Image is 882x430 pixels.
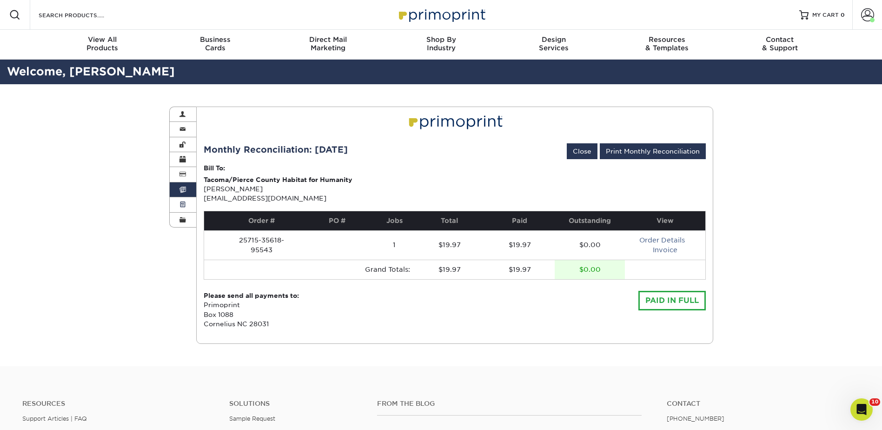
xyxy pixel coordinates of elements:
[610,35,723,52] div: & Templates
[272,35,385,52] div: Marketing
[385,35,497,44] span: Shop By
[415,260,485,279] td: $19.97
[385,35,497,52] div: Industry
[374,230,414,260] td: 1
[299,211,375,230] th: PO #
[204,143,348,156] div: Monthly Reconciliation: [DATE]
[46,35,159,44] span: View All
[610,35,723,44] span: Resources
[159,30,272,60] a: BusinessCards
[405,110,505,132] img: Primoprint
[497,35,610,44] span: Design
[567,143,597,159] a: Close
[625,211,705,230] th: View
[850,398,873,421] iframe: Intercom live chat
[224,230,299,260] td: 25715-35618-95543
[377,400,642,408] h4: From the Blog
[653,246,677,254] a: Invoice
[159,35,272,52] div: Cards
[272,30,385,60] a: Direct MailMarketing
[385,30,497,60] a: Shop ByIndustry
[224,260,414,279] td: Grand Totals:
[229,400,363,408] h4: Solutions
[555,211,625,230] th: Outstanding
[38,9,128,20] input: SEARCH PRODUCTS.....
[415,211,485,230] th: Total
[415,230,485,260] td: $19.97
[22,400,215,408] h4: Resources
[484,230,555,260] td: $19.97
[484,211,555,230] th: Paid
[497,35,610,52] div: Services
[46,35,159,52] div: Products
[555,230,625,260] td: $0.00
[638,291,706,310] div: PAID IN FULL
[841,12,845,18] span: 0
[46,30,159,60] a: View AllProducts
[610,30,723,60] a: Resources& Templates
[723,35,836,52] div: & Support
[579,266,601,273] stong: $0.00
[484,260,555,279] td: $19.97
[667,415,724,422] a: [PHONE_NUMBER]
[639,236,685,244] a: Order Details
[204,292,299,299] strong: Please send all payments to:
[204,176,352,183] strong: Tacoma/Pierce County Habitat for Humanity
[272,35,385,44] span: Direct Mail
[204,163,706,203] div: [PERSON_NAME] [EMAIL_ADDRESS][DOMAIN_NAME]
[159,35,272,44] span: Business
[395,5,488,25] img: Primoprint
[812,11,839,19] span: MY CART
[374,211,414,230] th: Jobs
[204,163,706,173] p: Bill To:
[723,30,836,60] a: Contact& Support
[224,211,299,230] th: Order #
[229,415,275,422] a: Sample Request
[869,398,880,406] span: 10
[600,143,706,159] a: Print Monthly Reconciliation
[497,30,610,60] a: DesignServices
[667,400,860,408] a: Contact
[723,35,836,44] span: Contact
[204,291,299,329] p: Primoprint Box 1088 Cornelius NC 28031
